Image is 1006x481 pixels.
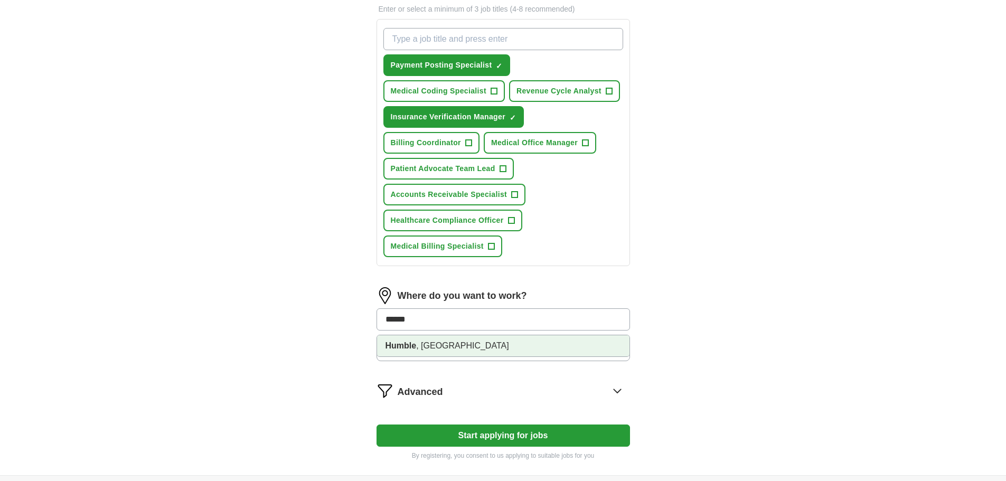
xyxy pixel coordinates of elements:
[391,215,504,226] span: Healthcare Compliance Officer
[510,114,516,122] span: ✓
[516,86,601,97] span: Revenue Cycle Analyst
[383,210,522,231] button: Healthcare Compliance Officer
[391,111,505,122] span: Insurance Verification Manager
[391,60,492,71] span: Payment Posting Specialist
[496,62,502,70] span: ✓
[398,289,527,303] label: Where do you want to work?
[386,341,417,350] strong: Humble
[398,385,443,399] span: Advanced
[377,335,629,356] li: , [GEOGRAPHIC_DATA]
[509,80,620,102] button: Revenue Cycle Analyst
[391,163,495,174] span: Patient Advocate Team Lead
[391,241,484,252] span: Medical Billing Specialist
[383,80,505,102] button: Medical Coding Specialist
[391,137,461,148] span: Billing Coordinator
[391,86,486,97] span: Medical Coding Specialist
[383,158,514,180] button: Patient Advocate Team Lead
[383,184,526,205] button: Accounts Receivable Specialist
[383,132,480,154] button: Billing Coordinator
[484,132,596,154] button: Medical Office Manager
[383,54,511,76] button: Payment Posting Specialist✓
[491,137,578,148] span: Medical Office Manager
[391,189,507,200] span: Accounts Receivable Specialist
[383,106,524,128] button: Insurance Verification Manager✓
[383,235,502,257] button: Medical Billing Specialist
[377,425,630,447] button: Start applying for jobs
[377,4,630,15] p: Enter or select a minimum of 3 job titles (4-8 recommended)
[377,451,630,460] p: By registering, you consent to us applying to suitable jobs for you
[377,382,393,399] img: filter
[377,287,393,304] img: location.png
[383,28,623,50] input: Type a job title and press enter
